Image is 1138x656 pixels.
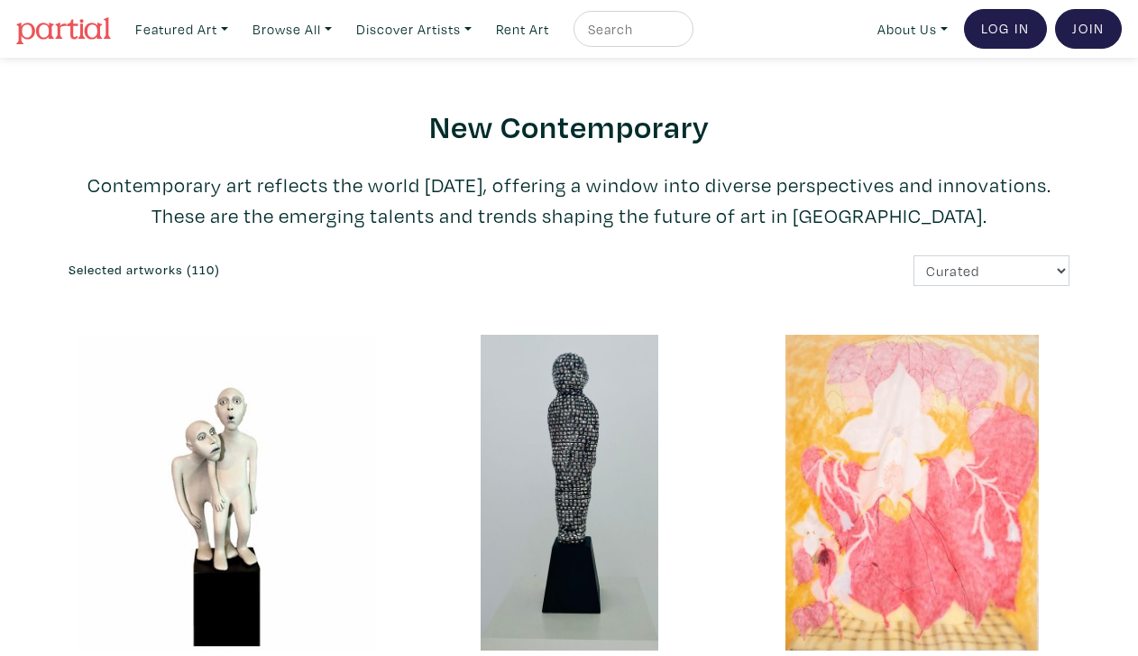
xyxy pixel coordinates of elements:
[586,18,676,41] input: Search
[488,11,557,48] a: Rent Art
[127,11,236,48] a: Featured Art
[869,11,956,48] a: About Us
[69,170,1069,231] p: Contemporary art reflects the world [DATE], offering a window into diverse perspectives and innov...
[69,106,1069,145] h2: New Contemporary
[1055,9,1122,49] a: Join
[69,263,555,278] h6: Selected artworks (110)
[348,11,480,48] a: Discover Artists
[964,9,1047,49] a: Log In
[244,11,340,48] a: Browse All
